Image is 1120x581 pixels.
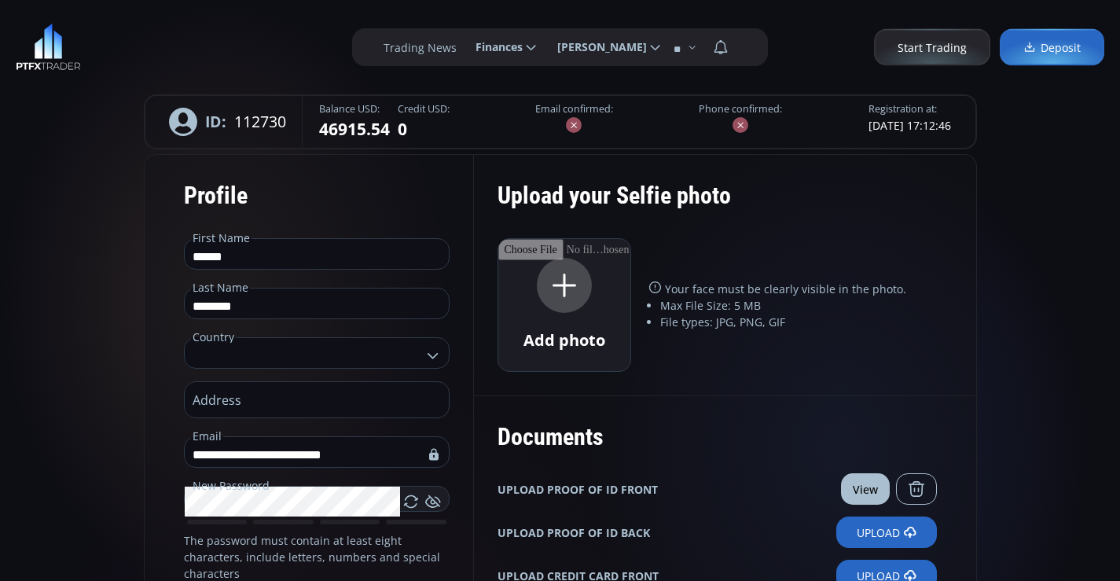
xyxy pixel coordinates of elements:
legend: Registration at: [868,102,937,117]
div: Documents [498,412,937,461]
label: Email confirmed: [535,102,613,117]
span: Start Trading [898,39,967,56]
legend: Balance USD: [319,102,380,117]
label: Upload [836,517,937,548]
p: Your face must be clearly visible in the photo. [649,281,937,297]
div: 112730 [153,96,303,148]
li: File types: JPG, PNG, GIF [660,314,937,330]
button: View [841,473,890,505]
label: Phone confirmed: [699,102,782,117]
fieldset: 46915.54 [319,102,390,142]
a: Deposit [1000,29,1104,66]
span: Deposit [1023,39,1081,56]
b: UPLOAD PROOF OF ID BACK [498,524,650,541]
legend: Credit USD: [398,102,450,117]
div: Profile [184,171,450,220]
b: UPLOAD PROOF OF ID FRONT [498,481,658,498]
span: Finances [465,31,523,63]
label: Trading News [384,39,457,56]
fieldset: 0 [398,102,450,142]
a: Start Trading [874,29,990,66]
span: [PERSON_NAME] [546,31,647,63]
b: ID: [205,110,226,133]
fieldset: [DATE] 17:12:46 [868,102,951,134]
li: Max File Size: 5 MB [660,297,937,314]
div: Upload your Selfie photo [498,171,937,238]
img: LOGO [16,24,81,71]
